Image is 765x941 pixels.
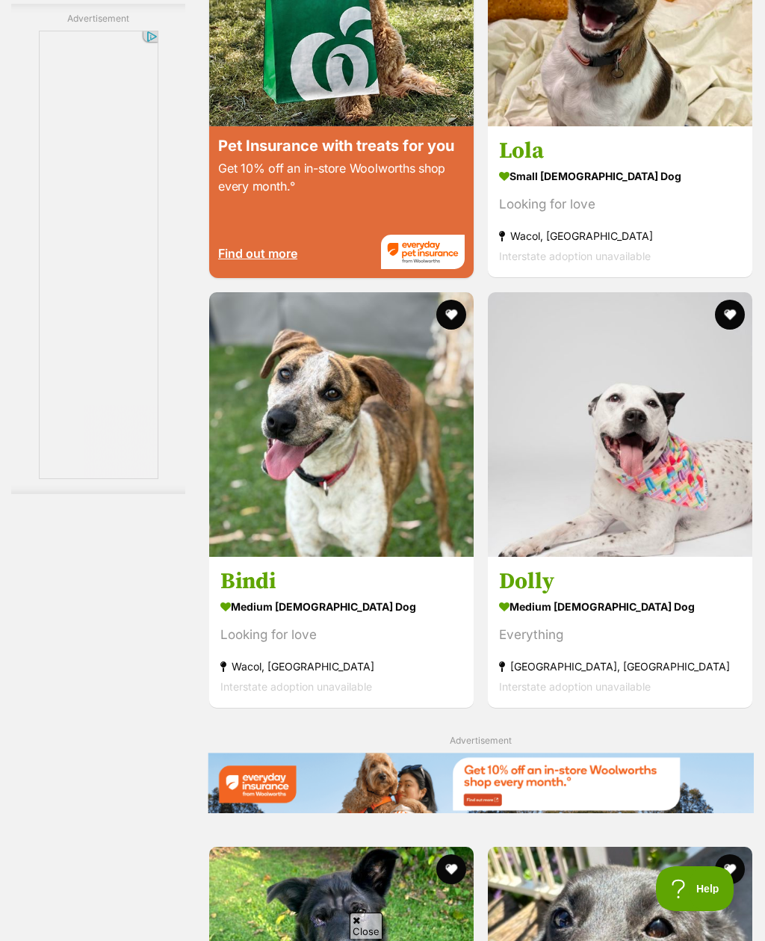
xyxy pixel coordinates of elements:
h3: Lola [499,138,741,166]
strong: medium [DEMOGRAPHIC_DATA] Dog [220,596,462,617]
button: favourite [436,300,466,330]
strong: small [DEMOGRAPHIC_DATA] Dog [499,166,741,188]
button: favourite [715,300,745,330]
h3: Dolly [499,567,741,596]
strong: Wacol, [GEOGRAPHIC_DATA] [499,226,741,247]
button: favourite [436,854,466,884]
a: Lola small [DEMOGRAPHIC_DATA] Dog Looking for love Wacol, [GEOGRAPHIC_DATA] Interstate adoption u... [488,126,752,278]
img: Dolly - Australian Cattle Dog [488,292,752,557]
span: Advertisement [450,735,512,746]
strong: medium [DEMOGRAPHIC_DATA] Dog [499,596,741,617]
span: Interstate adoption unavailable [220,680,372,693]
a: Everyday Insurance promotional banner [208,753,754,816]
span: Interstate adoption unavailable [499,680,651,693]
a: Dolly medium [DEMOGRAPHIC_DATA] Dog Everything [GEOGRAPHIC_DATA], [GEOGRAPHIC_DATA] Interstate ad... [488,556,752,708]
strong: Wacol, [GEOGRAPHIC_DATA] [220,656,462,676]
strong: [GEOGRAPHIC_DATA], [GEOGRAPHIC_DATA] [499,656,741,676]
iframe: Help Scout Beacon - Open [656,866,735,911]
div: Looking for love [220,625,462,645]
h3: Bindi [220,567,462,596]
a: Bindi medium [DEMOGRAPHIC_DATA] Dog Looking for love Wacol, [GEOGRAPHIC_DATA] Interstate adoption... [209,556,474,708]
span: Interstate adoption unavailable [499,250,651,263]
div: Everything [499,625,741,645]
div: Looking for love [499,195,741,215]
img: Everyday Insurance promotional banner [208,753,754,813]
span: Close [350,913,382,939]
img: Bindi - Australian Cattle Dog x Bull Arab Dog [209,292,474,557]
button: favourite [715,854,745,884]
iframe: Advertisement [39,31,158,480]
div: Advertisement [11,4,185,495]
